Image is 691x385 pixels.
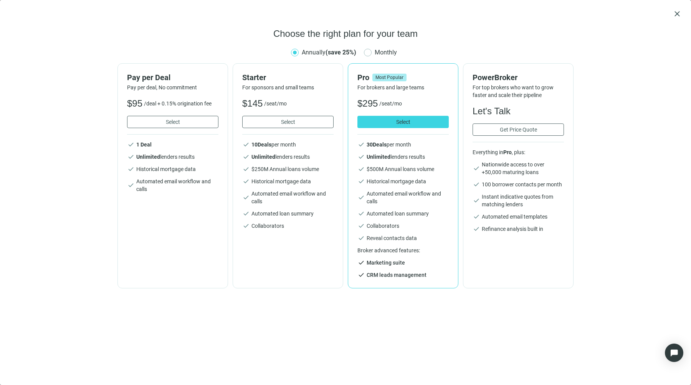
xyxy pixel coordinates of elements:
[357,141,365,148] span: check
[367,259,405,267] span: Marketing suite
[242,153,250,161] span: check
[251,154,310,160] span: lenders results
[251,141,271,148] b: 10 Deals
[242,210,250,217] span: check
[473,123,564,136] button: Get Price Quote
[127,153,135,161] span: check
[136,165,196,173] span: Historical mortgage data
[127,73,170,82] span: Pay per Deal
[482,225,543,233] span: Refinance analysis built in
[357,247,449,254] span: Broker advanced features:
[127,181,135,189] span: check
[242,194,250,201] span: check
[127,141,135,148] span: check
[367,190,449,205] span: Automated email workflow and calls
[251,141,296,148] span: per month
[302,49,356,56] span: Annually
[473,165,480,172] span: check
[482,161,564,176] span: Nationwide access to over +50,000 maturing loans
[673,9,682,18] button: close
[127,116,218,128] button: Select
[473,105,511,117] span: Let's Talk
[473,181,480,188] span: check
[251,154,275,160] b: Unlimited
[251,222,284,230] span: Collaborators
[482,193,564,208] span: Instant indicative quotes from matching lenders
[367,210,429,217] span: Automated loan summary
[326,49,356,56] b: (save 25%)
[166,119,180,125] span: Select
[357,116,449,128] button: Select
[367,141,387,148] b: 30 Deals
[242,222,250,230] span: check
[500,127,537,133] span: Get Price Quote
[357,97,378,110] span: $295
[264,100,287,107] span: /seat/mo
[251,190,334,205] span: Automated email workflow and calls
[357,194,365,201] span: check
[367,222,399,230] span: Collaborators
[251,178,311,185] span: Historical mortgage data
[367,141,411,148] span: per month
[367,154,390,160] b: Unlimited
[136,178,218,193] span: Automated email workflow and calls
[372,48,400,57] span: Monthly
[242,84,334,91] span: For sponsors and small teams
[242,178,250,185] span: check
[473,148,564,156] span: Everything in , plus:
[367,178,426,185] span: Historical mortgage data
[357,84,449,91] span: For brokers and large teams
[251,210,314,217] span: Automated loan summary
[357,259,365,267] span: check
[367,271,427,279] span: CRM leads management
[357,178,365,185] span: check
[242,73,266,82] span: Starter
[665,344,683,362] div: Open Intercom Messenger
[242,116,334,128] button: Select
[136,154,160,160] b: Unlimited
[357,165,365,173] span: check
[357,222,365,230] span: check
[357,73,369,82] span: Pro
[482,181,562,188] span: 100 borrower contacts per month
[473,213,480,220] span: check
[367,154,425,160] span: lenders results
[357,153,365,161] span: check
[144,100,212,107] span: /deal + 0.15% origination fee
[242,97,263,110] span: $145
[473,84,564,99] span: For top brokers who want to grow faster and scale their pipeline
[367,166,434,172] span: $ 500 M Annual loans volume
[242,141,250,148] span: check
[242,165,250,173] span: check
[473,73,517,82] span: PowerBroker
[473,225,480,233] span: check
[379,100,402,107] span: /seat/mo
[473,197,480,204] span: check
[357,271,365,279] span: check
[367,234,417,242] span: Reveal contacts data
[396,119,410,125] span: Select
[127,84,218,91] span: Pay per deal, No commitment
[127,97,142,110] span: $95
[136,141,152,148] b: 1 Deal
[273,28,418,40] span: Choose the right plan for your team
[482,213,547,220] span: Automated email templates
[281,119,295,125] span: Select
[251,166,319,172] span: $ 250 M Annual loans volume
[357,234,365,242] span: check
[136,154,195,160] span: lenders results
[372,74,407,81] span: Most Popular
[503,149,512,155] b: Pro
[127,165,135,173] span: check
[357,210,365,217] span: check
